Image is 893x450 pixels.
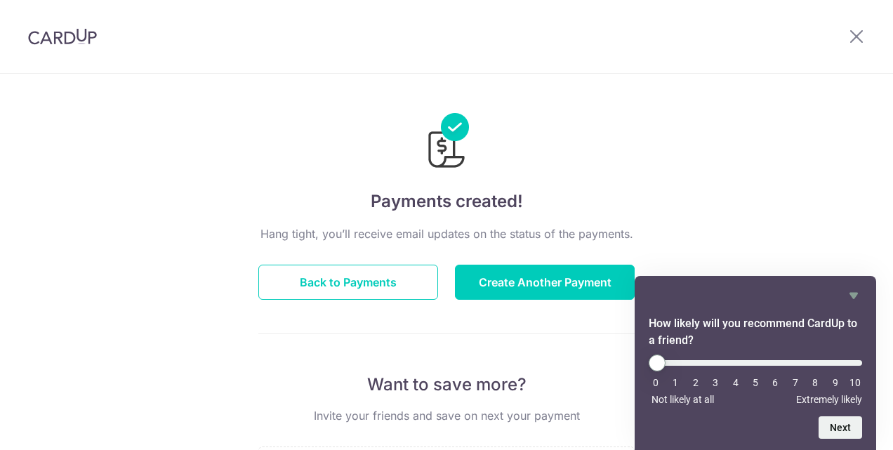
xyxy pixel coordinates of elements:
li: 6 [768,377,782,388]
button: Create Another Payment [455,265,635,300]
li: 9 [828,377,842,388]
div: How likely will you recommend CardUp to a friend? Select an option from 0 to 10, with 0 being Not... [649,287,862,439]
button: Next question [819,416,862,439]
div: How likely will you recommend CardUp to a friend? Select an option from 0 to 10, with 0 being Not... [649,355,862,405]
p: Want to save more? [258,373,635,396]
button: Hide survey [845,287,862,304]
li: 4 [729,377,743,388]
img: Payments [424,113,469,172]
li: 5 [748,377,762,388]
span: Extremely likely [796,394,862,405]
button: Back to Payments [258,265,438,300]
p: Hang tight, you’ll receive email updates on the status of the payments. [258,225,635,242]
img: CardUp [28,28,97,45]
li: 3 [708,377,722,388]
p: Invite your friends and save on next your payment [258,407,635,424]
h4: Payments created! [258,189,635,214]
h2: How likely will you recommend CardUp to a friend? Select an option from 0 to 10, with 0 being Not... [649,315,862,349]
span: Not likely at all [651,394,714,405]
li: 0 [649,377,663,388]
li: 1 [668,377,682,388]
li: 8 [808,377,822,388]
li: 7 [788,377,802,388]
li: 2 [689,377,703,388]
li: 10 [848,377,862,388]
